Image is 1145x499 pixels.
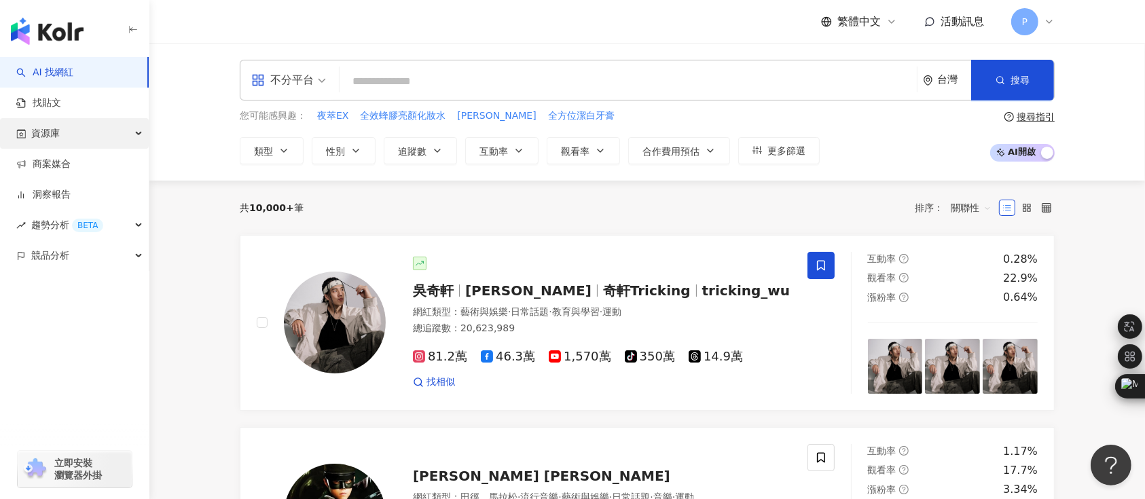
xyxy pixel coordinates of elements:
[837,14,881,29] span: 繁體中文
[603,282,691,299] span: 奇軒Tricking
[951,197,992,219] span: 關聯性
[1017,111,1055,122] div: 搜尋指引
[240,109,306,123] span: 您可能感興趣：
[251,69,314,91] div: 不分平台
[1004,112,1014,122] span: question-circle
[868,272,896,283] span: 觀看率
[1022,14,1028,29] span: P
[552,306,600,317] span: 教育與學習
[625,350,675,364] span: 350萬
[249,202,294,213] span: 10,000+
[465,282,592,299] span: [PERSON_NAME]
[899,254,909,263] span: question-circle
[460,306,508,317] span: 藝術與娛樂
[548,109,615,123] span: 全方位潔白牙膏
[547,109,615,124] button: 全方位潔白牙膏
[868,464,896,475] span: 觀看率
[508,306,511,317] span: ·
[868,339,923,394] img: post-image
[16,158,71,171] a: 商案媒合
[413,322,791,335] div: 總追蹤數 ： 20,623,989
[1091,445,1131,485] iframe: Help Scout Beacon - Open
[937,74,971,86] div: 台灣
[868,253,896,264] span: 互動率
[868,292,896,303] span: 漲粉率
[1003,290,1038,305] div: 0.64%
[549,350,611,364] span: 1,570萬
[738,137,820,164] button: 更多篩選
[251,73,265,87] span: appstore
[941,15,984,28] span: 活動訊息
[240,137,304,164] button: 類型
[899,485,909,494] span: question-circle
[413,282,454,299] span: 吳奇軒
[899,446,909,456] span: question-circle
[925,339,980,394] img: post-image
[479,146,508,157] span: 互動率
[600,306,602,317] span: ·
[413,468,670,484] span: [PERSON_NAME] [PERSON_NAME]
[628,137,730,164] button: 合作費用預估
[384,137,457,164] button: 追蹤數
[561,146,589,157] span: 觀看率
[54,457,102,481] span: 立即安裝 瀏覽器外掛
[16,96,61,110] a: 找貼文
[457,109,536,123] span: [PERSON_NAME]
[11,18,84,45] img: logo
[702,282,790,299] span: tricking_wu
[316,109,349,124] button: 夜萃EX
[915,197,999,219] div: 排序：
[689,350,743,364] span: 14.9萬
[16,221,26,230] span: rise
[18,451,132,487] a: chrome extension立即安裝 瀏覽器外掛
[284,272,386,373] img: KOL Avatar
[547,137,620,164] button: 觀看率
[899,465,909,475] span: question-circle
[899,273,909,282] span: question-circle
[317,109,348,123] span: 夜萃EX
[413,350,467,364] span: 81.2萬
[1003,252,1038,267] div: 0.28%
[971,60,1054,100] button: 搜尋
[31,118,60,149] span: 資源庫
[767,145,805,156] span: 更多篩選
[549,306,551,317] span: ·
[1003,482,1038,497] div: 3.34%
[465,137,539,164] button: 互動率
[511,306,549,317] span: 日常話題
[1003,444,1038,459] div: 1.17%
[326,146,345,157] span: 性別
[868,445,896,456] span: 互動率
[868,484,896,495] span: 漲粉率
[1011,75,1030,86] span: 搜尋
[22,458,48,480] img: chrome extension
[240,202,304,213] div: 共 筆
[602,306,621,317] span: 運動
[16,66,73,79] a: searchAI 找網紅
[16,188,71,202] a: 洞察報告
[413,375,455,389] a: 找相似
[312,137,376,164] button: 性別
[923,75,933,86] span: environment
[254,146,273,157] span: 類型
[1003,271,1038,286] div: 22.9%
[481,350,535,364] span: 46.3萬
[426,375,455,389] span: 找相似
[456,109,537,124] button: [PERSON_NAME]
[72,219,103,232] div: BETA
[1003,463,1038,478] div: 17.7%
[31,240,69,271] span: 競品分析
[899,293,909,302] span: question-circle
[360,109,446,123] span: 全效蜂膠亮顏化妝水
[240,235,1055,411] a: KOL Avatar吳奇軒[PERSON_NAME]奇軒Trickingtricking_wu網紅類型：藝術與娛樂·日常話題·教育與學習·運動總追蹤數：20,623,98981.2萬46.3萬1...
[983,339,1038,394] img: post-image
[359,109,446,124] button: 全效蜂膠亮顏化妝水
[413,306,791,319] div: 網紅類型 ：
[642,146,699,157] span: 合作費用預估
[398,146,426,157] span: 追蹤數
[31,210,103,240] span: 趨勢分析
